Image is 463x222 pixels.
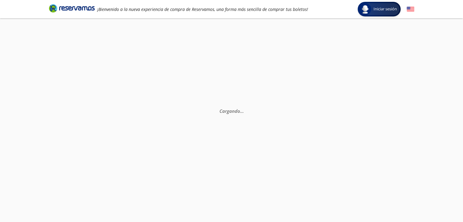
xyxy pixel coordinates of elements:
[371,6,399,12] span: Iniciar sesión
[97,6,308,12] em: ¡Bienvenido a la nueva experiencia de compra de Reservamos, una forma más sencilla de comprar tus...
[49,4,95,13] i: Brand Logo
[219,108,244,114] em: Cargando
[407,5,414,13] button: English
[241,108,242,114] span: .
[242,108,244,114] span: .
[49,4,95,15] a: Brand Logo
[240,108,241,114] span: .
